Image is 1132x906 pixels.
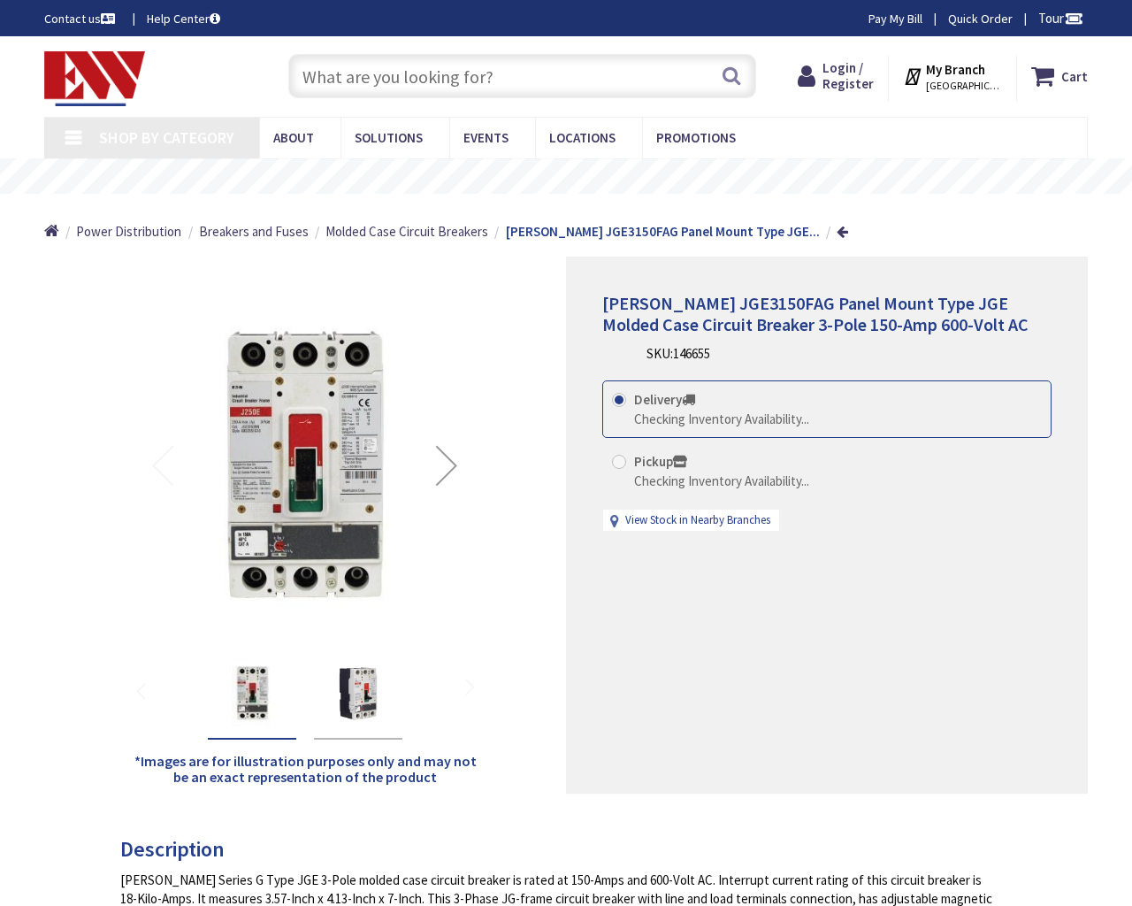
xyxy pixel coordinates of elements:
strong: Cart [1061,60,1088,92]
span: Solutions [355,129,423,146]
a: Power Distribution [76,222,181,241]
span: Molded Case Circuit Breakers [325,223,488,240]
a: Molded Case Circuit Breakers [325,222,488,241]
img: Eaton JGE3150FAG Panel Mount Type JGE Molded Case Circuit Breaker 3-Pole 150-Amp 600-Volt AC [128,288,483,642]
a: View Stock in Nearby Branches [625,512,770,529]
rs-layer: Free Same Day Pickup at 19 Locations [420,167,744,187]
div: Checking Inventory Availability... [634,410,809,428]
h3: Description [120,838,998,861]
span: [PERSON_NAME] JGE3150FAG Panel Mount Type JGE Molded Case Circuit Breaker 3-Pole 150-Amp 600-Volt AC [602,292,1029,335]
div: Checking Inventory Availability... [634,472,809,490]
span: Locations [549,129,616,146]
span: Promotions [656,129,736,146]
a: Help Center [147,10,220,27]
a: Login / Register [798,60,874,92]
span: About [273,129,314,146]
div: Next [411,288,482,642]
span: [GEOGRAPHIC_DATA], [GEOGRAPHIC_DATA] [926,79,1001,93]
strong: My Branch [926,61,985,78]
span: Breakers and Fuses [199,223,309,240]
div: SKU: [646,344,710,363]
span: Events [463,129,509,146]
img: Eaton JGE3150FAG Panel Mount Type JGE Molded Case Circuit Breaker 3-Pole 150-Amp 600-Volt AC [323,658,394,729]
input: What are you looking for? [288,54,756,98]
a: Contact us [44,10,119,27]
strong: Pickup [634,453,687,470]
span: Power Distribution [76,223,181,240]
a: Quick Order [948,10,1013,27]
a: Breakers and Fuses [199,222,309,241]
strong: [PERSON_NAME] JGE3150FAG Panel Mount Type JGE... [506,223,820,240]
strong: Delivery [634,391,695,408]
span: Tour [1038,10,1083,27]
div: My Branch [GEOGRAPHIC_DATA], [GEOGRAPHIC_DATA] [903,60,1001,92]
img: Electrical Wholesalers, Inc. [44,51,145,106]
img: Eaton JGE3150FAG Panel Mount Type JGE Molded Case Circuit Breaker 3-Pole 150-Amp 600-Volt AC [217,658,287,729]
div: Eaton JGE3150FAG Panel Mount Type JGE Molded Case Circuit Breaker 3-Pole 150-Amp 600-Volt AC [314,649,402,740]
span: Shop By Category [99,127,234,148]
span: 146655 [673,345,710,362]
a: Cart [1031,60,1088,92]
a: Pay My Bill [868,10,922,27]
h5: *Images are for illustration purposes only and may not be an exact representation of the product [127,754,482,785]
div: Eaton JGE3150FAG Panel Mount Type JGE Molded Case Circuit Breaker 3-Pole 150-Amp 600-Volt AC [208,649,296,740]
span: Login / Register [822,59,874,92]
